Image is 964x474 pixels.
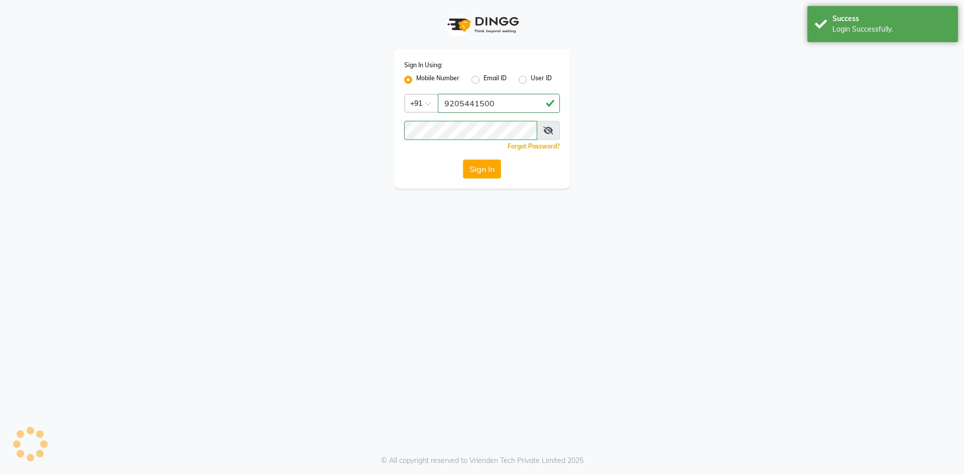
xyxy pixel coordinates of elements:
label: Sign In Using: [404,61,442,70]
input: Username [438,94,560,113]
label: User ID [531,74,552,86]
img: logo1.svg [442,10,522,40]
div: Login Successfully. [832,24,950,35]
div: Success [832,14,950,24]
a: Forgot Password? [508,142,560,150]
input: Username [404,121,537,140]
button: Sign In [463,160,501,179]
label: Mobile Number [416,74,459,86]
label: Email ID [484,74,507,86]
